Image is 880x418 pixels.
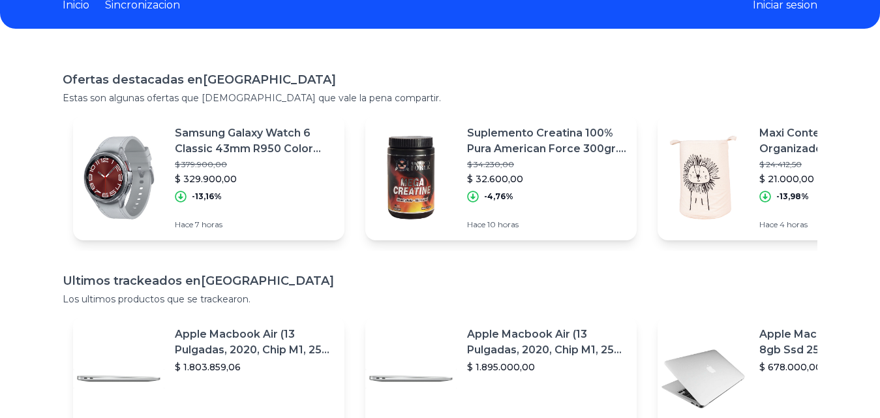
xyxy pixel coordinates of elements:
[467,361,626,374] p: $ 1.895.000,00
[175,327,334,358] p: Apple Macbook Air (13 Pulgadas, 2020, Chip M1, 256 Gb De Ssd, 8 Gb De Ram) - Plata
[175,172,334,185] p: $ 329.900,00
[776,191,809,202] p: -13,98%
[467,125,626,157] p: Suplemento Creatina 100% Pura American Force 300gr. [DOMAIN_NAME]
[175,219,334,230] p: Hace 7 horas
[175,361,334,374] p: $ 1.803.859,06
[467,172,626,185] p: $ 32.600,00
[175,159,334,170] p: $ 379.900,00
[467,327,626,358] p: Apple Macbook Air (13 Pulgadas, 2020, Chip M1, 256 Gb De Ssd, 8 Gb De Ram) - Plata
[73,115,344,240] a: Featured imageSamsung Galaxy Watch 6 Classic 43mm R950 Color Silver$ 379.900,00$ 329.900,00-13,16...
[63,71,817,89] h1: Ofertas destacadas en [GEOGRAPHIC_DATA]
[63,91,817,104] p: Estas son algunas ofertas que [DEMOGRAPHIC_DATA] que vale la pena compartir.
[73,132,164,223] img: Featured image
[63,293,817,306] p: Los ultimos productos que se trackearon.
[658,132,749,223] img: Featured image
[467,159,626,170] p: $ 34.230,00
[467,219,626,230] p: Hace 10 horas
[365,115,637,240] a: Featured imageSuplemento Creatina 100% Pura American Force 300gr. [DOMAIN_NAME]$ 34.230,00$ 32.60...
[63,272,817,290] h1: Ultimos trackeados en [GEOGRAPHIC_DATA]
[175,125,334,157] p: Samsung Galaxy Watch 6 Classic 43mm R950 Color Silver
[484,191,513,202] p: -4,76%
[365,132,457,223] img: Featured image
[192,191,222,202] p: -13,16%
